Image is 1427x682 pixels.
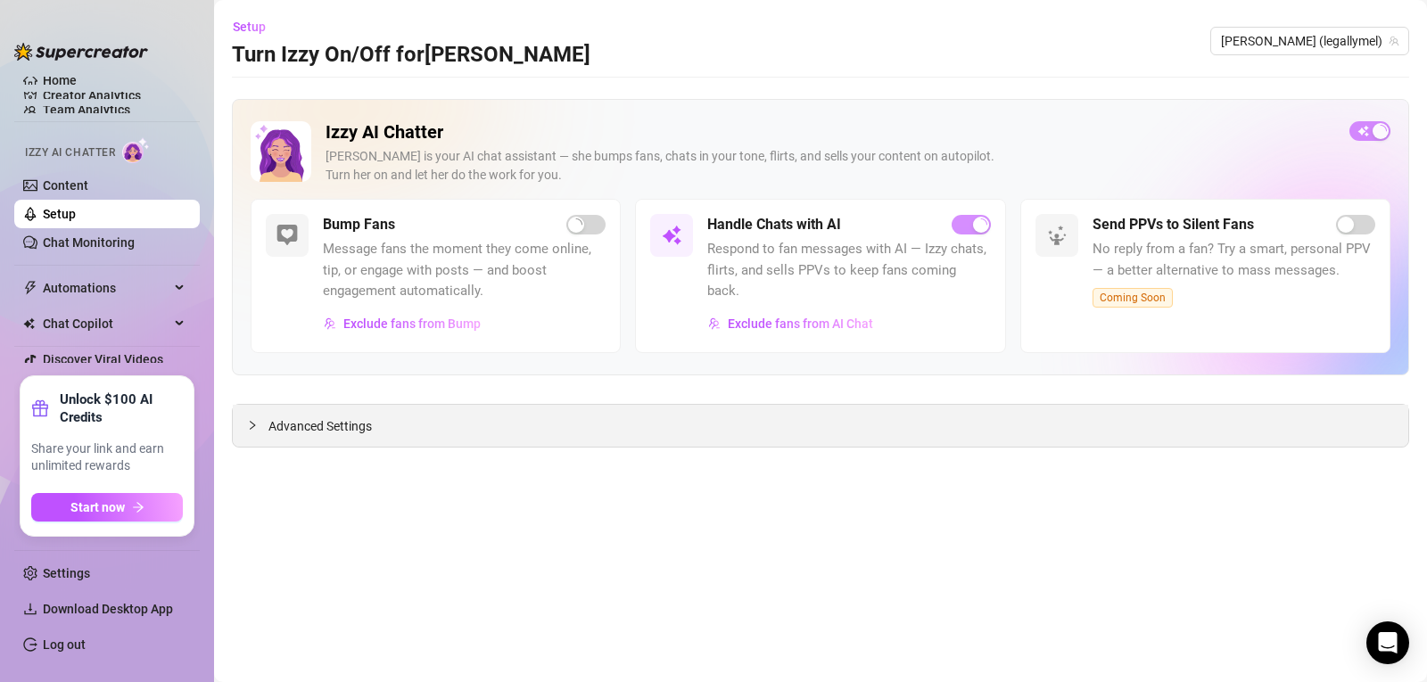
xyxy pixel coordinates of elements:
[324,317,336,330] img: svg%3e
[23,317,35,330] img: Chat Copilot
[975,218,987,231] span: loading
[1093,288,1173,308] span: Coming Soon
[707,214,841,235] h5: Handle Chats with AI
[233,20,266,34] span: Setup
[1093,239,1375,281] span: No reply from a fan? Try a smart, personal PPV — a better alternative to mass messages.
[43,637,86,652] a: Log out
[60,390,183,426] strong: Unlock $100 AI Credits
[661,225,682,246] img: svg%3e
[70,500,125,514] span: Start now
[122,137,150,163] img: AI Chatter
[1389,36,1399,46] span: team
[708,317,721,330] img: svg%3e
[323,214,395,235] h5: Bump Fans
[1366,621,1409,664] div: Open Intercom Messenger
[31,440,183,475] span: Share your link and earn unlimited rewards
[43,207,76,221] a: Setup
[31,399,49,417] span: gift
[43,352,163,366] a: Discover Viral Videos
[14,43,148,61] img: logo-BBDzfeDw.svg
[43,73,77,87] a: Home
[276,225,298,246] img: svg%3e
[43,103,130,117] a: Team Analytics
[43,81,186,110] a: Creator Analytics
[247,415,268,435] div: collapsed
[247,420,258,431] span: collapsed
[25,144,115,161] span: Izzy AI Chatter
[43,274,169,302] span: Automations
[1093,214,1254,235] h5: Send PPVs to Silent Fans
[43,178,88,193] a: Content
[707,239,990,302] span: Respond to fan messages with AI — Izzy chats, flirts, and sells PPVs to keep fans coming back.
[323,309,482,338] button: Exclude fans from Bump
[31,493,183,522] button: Start nowarrow-right
[43,566,90,580] a: Settings
[1221,28,1398,54] span: Melanie (legallymel)
[343,316,481,331] span: Exclude fans from Bump
[43,602,173,616] span: Download Desktop App
[728,316,873,331] span: Exclude fans from AI Chat
[326,121,1335,144] h2: Izzy AI Chatter
[132,501,144,514] span: arrow-right
[43,235,135,250] a: Chat Monitoring
[232,12,280,41] button: Setup
[707,309,874,338] button: Exclude fans from AI Chat
[1046,225,1068,246] img: svg%3e
[43,309,169,338] span: Chat Copilot
[1374,125,1387,137] span: loading
[570,218,582,231] span: loading
[268,416,372,436] span: Advanced Settings
[326,147,1335,185] div: [PERSON_NAME] is your AI chat assistant — she bumps fans, chats in your tone, flirts, and sells y...
[251,121,311,182] img: Izzy AI Chatter
[323,239,606,302] span: Message fans the moment they come online, tip, or engage with posts — and boost engagement automa...
[23,602,37,616] span: download
[23,281,37,295] span: thunderbolt
[232,41,590,70] h3: Turn Izzy On/Off for [PERSON_NAME]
